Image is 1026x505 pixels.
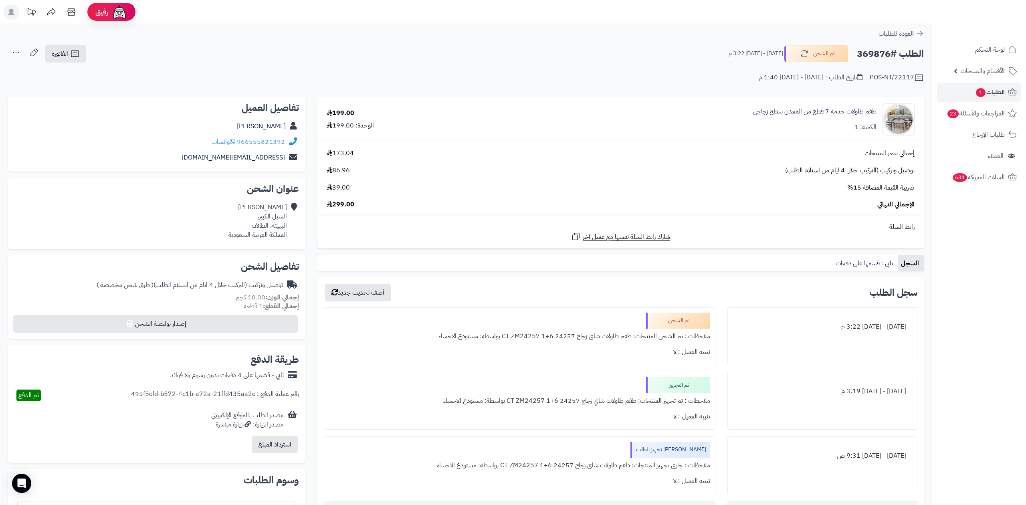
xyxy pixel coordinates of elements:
[877,200,915,209] span: الإجمالي النهائي
[95,7,108,17] span: رفيق
[12,474,31,493] div: Open Intercom Messenger
[263,301,299,311] strong: إجمالي القطع:
[131,390,299,401] div: رقم عملية الدفع : 495f5cfd-b572-4c1b-a72a-21ffd435aa2c
[97,281,283,290] div: توصيل وتركيب (التركيب خلال 4 ايام من استلام الطلب)
[244,301,299,311] small: 1 قطعة
[237,121,286,131] a: [PERSON_NAME]
[870,288,917,297] h3: سجل الطلب
[947,109,959,118] span: 23
[988,150,1004,162] span: العملاء
[321,222,921,232] div: رابط السلة
[975,44,1005,55] span: لوحة التحكم
[583,232,670,242] span: شارك رابط السلة نفسها مع عميل آخر
[854,123,877,132] div: الكمية: 1
[170,371,284,380] div: تابي - قسّمها على 4 دفعات بدون رسوم ولا فوائد
[327,200,354,209] span: 299.00
[961,65,1005,77] span: الأقسام والمنتجات
[18,390,39,400] span: تم الدفع
[864,149,915,158] span: إجمالي سعر المنتجات
[759,73,862,82] div: تاريخ الطلب : [DATE] - [DATE] 1:40 م
[329,393,711,409] div: ملاحظات : تم تجهيز المنتجات: طقم طاولات شاي زجاج 24257 CT ZM24257 1+6 بواسطة: مستودع الاحساء
[953,173,967,182] span: 634
[937,168,1021,187] a: السلات المتروكة634
[14,475,299,485] h2: وسوم الطلبات
[646,313,710,329] div: تم الشحن
[52,49,68,59] span: الفاتورة
[898,255,924,271] a: السجل
[111,4,127,20] img: ai-face.png
[976,88,986,97] span: 1
[879,29,914,38] span: العودة للطلبات
[784,45,848,62] button: تم الشحن
[870,73,924,83] div: POS-NT/22117
[237,137,285,147] a: 966555821392
[937,125,1021,144] a: طلبات الإرجاع
[883,103,914,135] img: 1754220764-220602020552-90x90.jpg
[733,319,912,335] div: [DATE] - [DATE] 3:22 م
[630,442,710,458] div: [PERSON_NAME] تجهيز الطلب
[14,184,299,194] h2: عنوان الشحن
[327,149,354,158] span: 173.04
[329,344,711,360] div: تنبيه العميل : لا
[327,109,354,118] div: 199.00
[646,377,710,393] div: تم التجهيز
[325,284,391,301] button: أضف تحديث جديد
[947,108,1005,119] span: المراجعات والأسئلة
[182,153,285,162] a: [EMAIL_ADDRESS][DOMAIN_NAME]
[733,448,912,464] div: [DATE] - [DATE] 9:31 ص
[937,83,1021,102] a: الطلبات1
[45,45,86,63] a: الفاتورة
[327,121,374,130] div: الوحدة: 199.00
[228,203,287,239] div: [PERSON_NAME] السيل الكبير، البهيته، الطائف المملكة العربية السعودية
[832,255,898,271] a: تابي : قسمها على دفعات
[212,137,235,147] a: واتساب
[250,355,299,364] h2: طريقة الدفع
[236,293,299,302] small: 10.00 كجم
[327,166,350,175] span: 86.96
[753,107,877,116] a: طقم طاولات خدمة 7 قطع من المعدن سطح زجاجي
[785,166,915,175] span: توصيل وتركيب (التركيب خلال 4 ايام من استلام الطلب)
[857,46,924,62] h2: الطلب #369876
[329,329,711,344] div: ملاحظات : تم الشحن المنتجات: طقم طاولات شاي زجاج 24257 CT ZM24257 1+6 بواسطة: مستودع الاحساء
[937,104,1021,123] a: المراجعات والأسئلة23
[847,183,915,192] span: ضريبة القيمة المضافة 15%
[329,473,711,489] div: تنبيه العميل : لا
[975,87,1005,98] span: الطلبات
[879,29,924,38] a: العودة للطلبات
[327,183,350,192] span: 39.00
[937,146,1021,166] a: العملاء
[21,4,41,22] a: تحديثات المنصة
[252,436,298,453] button: استرداد المبلغ
[972,129,1005,140] span: طلبات الإرجاع
[14,262,299,271] h2: تفاصيل الشحن
[14,103,299,113] h2: تفاصيل العميل
[571,232,670,242] a: شارك رابط السلة نفسها مع عميل آخر
[211,420,284,429] div: مصدر الزيارة: زيارة مباشرة
[329,458,711,473] div: ملاحظات : جاري تجهيز المنتجات: طقم طاولات شاي زجاج 24257 CT ZM24257 1+6 بواسطة: مستودع الاحساء
[733,384,912,399] div: [DATE] - [DATE] 3:19 م
[265,293,299,302] strong: إجمالي الوزن:
[329,409,711,424] div: تنبيه العميل : لا
[952,172,1005,183] span: السلات المتروكة
[211,411,284,429] div: مصدر الطلب :الموقع الإلكتروني
[937,40,1021,59] a: لوحة التحكم
[729,50,783,58] small: [DATE] - [DATE] 3:22 م
[97,280,153,290] span: ( طرق شحن مخصصة )
[13,315,298,333] button: إصدار بوليصة الشحن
